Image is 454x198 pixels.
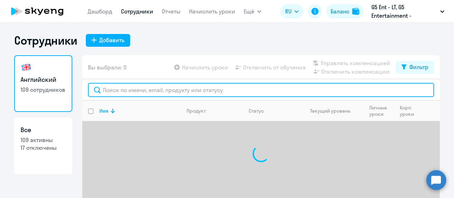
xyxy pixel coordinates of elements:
[187,108,206,114] div: Продукт
[88,83,434,97] input: Поиск по имени, email, продукту или статусу
[99,36,124,44] div: Добавить
[14,55,72,112] a: Английский109 сотрудников
[368,3,448,20] button: G5 Ent - LT, G5 Entertainment - [GEOGRAPHIC_DATA] / G5 Holdings LTD
[409,63,428,71] div: Фильтр
[369,104,394,117] div: Личные уроки
[99,108,181,114] div: Имя
[244,7,254,16] span: Ещё
[21,144,66,152] p: 17 отключены
[21,62,32,73] img: english
[331,7,349,16] div: Баланс
[189,8,235,15] a: Начислить уроки
[244,4,261,18] button: Ещё
[371,3,437,20] p: G5 Ent - LT, G5 Entertainment - [GEOGRAPHIC_DATA] / G5 Holdings LTD
[285,7,292,16] span: RU
[21,136,66,144] p: 109 активны
[21,75,66,84] h3: Английский
[352,8,359,15] img: balance
[400,104,420,117] div: Корп. уроки
[21,86,66,94] p: 109 сотрудников
[99,108,109,114] div: Имя
[14,33,77,47] h1: Сотрудники
[88,63,127,72] span: Вы выбрали: 0
[280,4,304,18] button: RU
[14,118,72,174] a: Все109 активны17 отключены
[326,4,364,18] button: Балансbalance
[121,8,153,15] a: Сотрудники
[21,125,66,135] h3: Все
[86,34,130,47] button: Добавить
[249,108,264,114] div: Статус
[303,108,363,114] div: Текущий уровень
[162,8,181,15] a: Отчеты
[88,8,112,15] a: Дашборд
[310,108,350,114] div: Текущий уровень
[396,61,434,74] button: Фильтр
